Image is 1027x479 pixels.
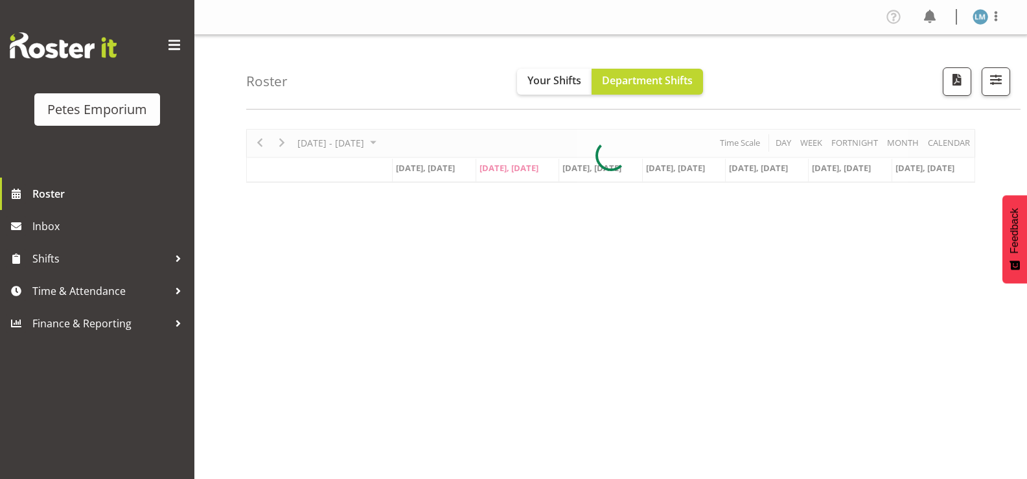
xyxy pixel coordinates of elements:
[32,281,168,301] span: Time & Attendance
[592,69,703,95] button: Department Shifts
[1002,195,1027,283] button: Feedback - Show survey
[527,73,581,88] span: Your Shifts
[973,9,988,25] img: lianne-morete5410.jpg
[982,67,1010,96] button: Filter Shifts
[47,100,147,119] div: Petes Emporium
[1009,208,1021,253] span: Feedback
[32,216,188,236] span: Inbox
[32,184,188,204] span: Roster
[943,67,971,96] button: Download a PDF of the roster according to the set date range.
[32,314,168,333] span: Finance & Reporting
[246,74,288,89] h4: Roster
[602,73,693,88] span: Department Shifts
[32,249,168,268] span: Shifts
[517,69,592,95] button: Your Shifts
[10,32,117,58] img: Rosterit website logo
